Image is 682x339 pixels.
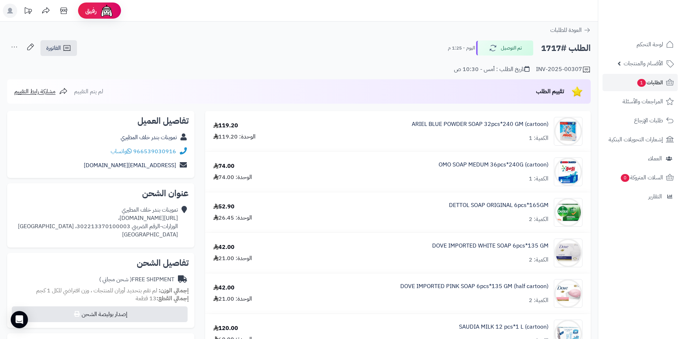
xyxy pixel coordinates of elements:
[84,161,176,170] a: [EMAIL_ADDRESS][DOMAIN_NAME]
[637,77,663,88] span: الطلبات
[633,19,675,34] img: logo-2.png
[40,40,77,56] a: الفاتورة
[133,147,176,156] a: 966539030916
[448,44,475,52] small: اليوم - 1:25 م
[554,239,582,267] img: 1747487776-61net67nNYL._AC_SL1500-90x90.jpg
[13,189,189,198] h2: عنوان الشحن
[11,311,28,328] div: Open Intercom Messenger
[603,131,678,148] a: إشعارات التحويلات البنكية
[550,26,591,34] a: العودة للطلبات
[213,122,238,130] div: 119.20
[637,39,663,50] span: لوحة التحكم
[213,243,234,251] div: 42.00
[623,96,663,107] span: المراجعات والأسئلة
[213,284,234,292] div: 42.00
[46,44,61,52] span: الفاتورة
[476,41,533,56] button: تم التوصيل
[100,4,114,18] img: ai-face.png
[529,175,548,183] div: الكمية: 1
[603,169,678,186] a: السلات المتروكة0
[136,294,189,303] small: 13 قطعة
[536,87,564,96] span: تقييم الطلب
[18,206,178,239] div: تموينات بندر خلف المطيري [URL][DOMAIN_NAME]، الوزارات-الرقم الضريبي 302213370100003، [GEOGRAPHIC_...
[529,296,548,305] div: الكمية: 2
[603,74,678,91] a: الطلبات1
[14,87,68,96] a: مشاركة رابط التقييم
[213,203,234,211] div: 52.90
[439,161,548,169] a: OMO SOAP MEDUM 36pcs*240G (cartoon)
[648,192,662,202] span: التقارير
[554,157,582,186] img: 1747485451-cqZGSjQHFPHkwW8KkENJ96VDIbpvMbv7-90x90.jpg
[637,79,646,87] span: 1
[603,36,678,53] a: لوحة التحكم
[529,256,548,264] div: الكمية: 2
[121,133,177,142] a: تموينات بندر خلف المطيري
[36,286,157,295] span: لم تقم بتحديد أوزان للمنتجات ، وزن افتراضي للكل 1 كجم
[541,41,591,56] h2: الطلب #1717
[529,134,548,142] div: الكمية: 1
[213,254,252,263] div: الوحدة: 21.00
[412,120,548,128] a: ARIEL BLUE POWDER SOAP 32pcs*240 GM (cartoon)
[111,147,132,156] a: واتساب
[454,65,529,74] div: تاريخ الطلب : أمس - 10:30 ص
[99,275,132,284] span: ( شحن مجاني )
[99,276,174,284] div: FREE SHIPMENT
[14,87,55,96] span: مشاركة رابط التقييم
[621,174,629,182] span: 0
[12,306,188,322] button: إصدار بوليصة الشحن
[603,150,678,167] a: العملاء
[624,58,663,69] span: الأقسام والمنتجات
[400,282,548,291] a: DOVE IMPORTED PINK SOAP 6pcs*135 GM (half cartoon)
[213,295,252,303] div: الوحدة: 21.00
[74,87,103,96] span: لم يتم التقييم
[603,188,678,205] a: التقارير
[432,242,548,250] a: DOVE IMPORTED WHITE SOAP 6pcs*135 GM
[213,162,234,170] div: 74.00
[550,26,582,34] span: العودة للطلبات
[159,286,189,295] strong: إجمالي الوزن:
[634,116,663,126] span: طلبات الإرجاع
[213,324,238,333] div: 120.00
[554,117,582,146] img: 1747485038-KC1A3KZW3vfiPFX9yv1GEHvzpxSOKLKo-90x90.jpg
[13,117,189,125] h2: تفاصيل العميل
[85,6,97,15] span: رفيق
[648,154,662,164] span: العملاء
[620,173,663,183] span: السلات المتروكة
[156,294,189,303] strong: إجمالي القطع:
[449,201,548,209] a: DETTOL SOAP ORIGINAL 6pcs*165GM
[13,259,189,267] h2: تفاصيل الشحن
[554,198,582,227] img: 1747486624-61iI2QDMpbL._AC_SL1500-90x90.jpg
[213,133,256,141] div: الوحدة: 119.20
[603,93,678,110] a: المراجعات والأسئلة
[603,112,678,129] a: طلبات الإرجاع
[19,4,37,20] a: تحديثات المنصة
[213,214,252,222] div: الوحدة: 26.45
[459,323,548,331] a: SAUDIA MILK 12 pcs*1 L (cartoon)
[536,65,591,74] div: INV-2025-00307
[609,135,663,145] span: إشعارات التحويلات البنكية
[529,215,548,223] div: الكمية: 2
[554,279,582,308] img: 1747487780-51Lm6WzjH0L._AC_SL1100-90x90.jpg
[213,173,252,182] div: الوحدة: 74.00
